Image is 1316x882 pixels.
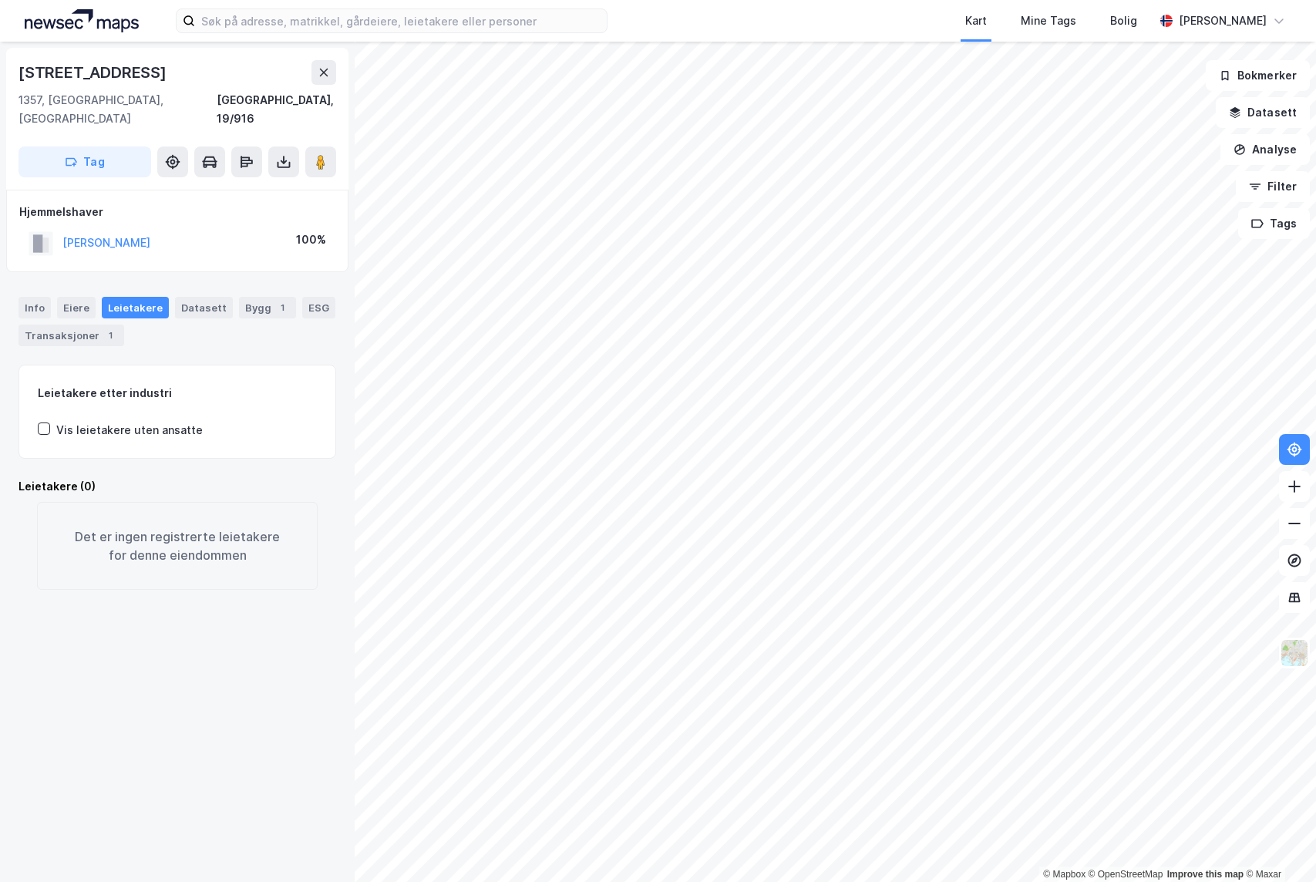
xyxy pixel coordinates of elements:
[19,203,335,221] div: Hjemmelshaver
[1239,808,1316,882] div: Kontrollprogram for chat
[19,477,336,496] div: Leietakere (0)
[38,384,317,402] div: Leietakere etter industri
[965,12,987,30] div: Kart
[274,300,290,315] div: 1
[37,502,318,590] div: Det er ingen registrerte leietakere for denne eiendommen
[1239,808,1316,882] iframe: Chat Widget
[57,297,96,318] div: Eiere
[1216,97,1310,128] button: Datasett
[175,297,233,318] div: Datasett
[1167,869,1244,880] a: Improve this map
[103,328,118,343] div: 1
[56,421,203,439] div: Vis leietakere uten ansatte
[1206,60,1310,91] button: Bokmerker
[1021,12,1076,30] div: Mine Tags
[19,146,151,177] button: Tag
[1236,171,1310,202] button: Filter
[19,297,51,318] div: Info
[102,297,169,318] div: Leietakere
[296,231,326,249] div: 100%
[217,91,336,128] div: [GEOGRAPHIC_DATA], 19/916
[302,297,335,318] div: ESG
[19,60,170,85] div: [STREET_ADDRESS]
[1238,208,1310,239] button: Tags
[19,91,217,128] div: 1357, [GEOGRAPHIC_DATA], [GEOGRAPHIC_DATA]
[19,325,124,346] div: Transaksjoner
[1280,638,1309,668] img: Z
[239,297,296,318] div: Bygg
[1089,869,1163,880] a: OpenStreetMap
[25,9,139,32] img: logo.a4113a55bc3d86da70a041830d287a7e.svg
[1110,12,1137,30] div: Bolig
[195,9,607,32] input: Søk på adresse, matrikkel, gårdeiere, leietakere eller personer
[1220,134,1310,165] button: Analyse
[1043,869,1085,880] a: Mapbox
[1179,12,1267,30] div: [PERSON_NAME]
